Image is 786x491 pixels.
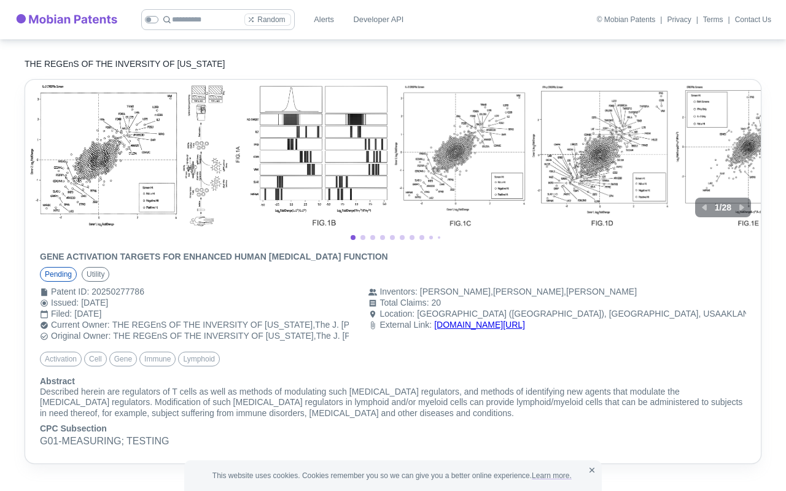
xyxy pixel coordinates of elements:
span: activation [41,354,81,365]
div: Issued : [51,298,79,309]
a: Developer API [349,9,409,31]
a: The J. [PERSON_NAME] Institutes [316,331,450,341]
img: US20250277786A1-20250904-D00002.png [246,85,389,227]
div: Filed : [51,309,72,320]
span: gene [110,354,136,365]
a: Learn more. [532,471,572,480]
a: THE REGEnS OF THE INVERSITY OF [US_STATE] [112,320,313,330]
div: | [728,14,730,25]
a: Terms [703,16,723,23]
div: Patent ID : [51,287,89,298]
a: [PERSON_NAME] [566,287,637,296]
span: cell [85,354,106,365]
div: Inventors : [379,287,417,298]
div: gene [109,352,137,366]
div: , [113,331,349,341]
div: © Mobian Patents [597,16,656,23]
h6: Abstract [40,376,746,387]
a: [DOMAIN_NAME][URL] [434,320,525,330]
div: 20 [432,298,746,308]
div: 20250277786 [91,287,349,297]
p: Described herein are regulators of T cells as well as methods of modulating such [MEDICAL_DATA] r... [40,387,746,418]
a: Privacy [667,16,691,23]
div: activation [40,352,82,366]
a: Contact Us [735,16,771,23]
a: Alerts [305,9,344,31]
div: | [696,14,698,25]
img: US20250277786A1-20250904-D00003.png [394,85,526,227]
div: [DATE] [74,309,349,319]
h6: CPC Subsection [40,423,746,434]
h6: 1 / 28 [715,203,731,213]
div: cell [84,352,107,366]
div: | [660,14,662,25]
span: lymphoid [179,354,219,365]
a: THE REGEnS OF THE INVERSITY OF [US_STATE] [113,331,313,341]
div: [DATE] [81,298,349,308]
a: [PERSON_NAME] [420,287,491,296]
div: immune [139,352,176,366]
div: , [112,320,349,330]
img: US20250277786A1-20250904-D00000.png [30,85,177,227]
div: lymphoid [178,352,220,366]
div: Current Owner : [51,320,110,331]
a: THE REGEnS OF THE INVERSITY OF [US_STATE] [25,49,225,79]
div: [GEOGRAPHIC_DATA] ([GEOGRAPHIC_DATA]), [GEOGRAPHIC_DATA], USAAKLAND (AA), [GEOGRAPHIC_DATA] [417,309,746,319]
a: [PERSON_NAME] [493,287,564,296]
div: Total Claims : [379,298,429,309]
div: External Link : [379,320,432,331]
button: Random [244,14,290,26]
p: G01 - MEASURING; TESTING [40,434,746,449]
a: The J. [PERSON_NAME] Institutes [315,320,449,330]
img: US20250277786A1-20250904-D00004.png [531,85,669,227]
span: immune [140,354,175,365]
h6: GENE ACTIVATION TARGETS FOR ENHANCED HUMAN [MEDICAL_DATA] FUNCTION [40,252,746,262]
div: Location : [379,309,414,320]
img: US20250277786A1-20250904-D00001.png [182,85,240,227]
span: This website uses cookies. Cookies remember you so we can give you a better online experience. [212,470,574,481]
div: Original Owner : [51,331,111,342]
div: , , [420,287,746,297]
